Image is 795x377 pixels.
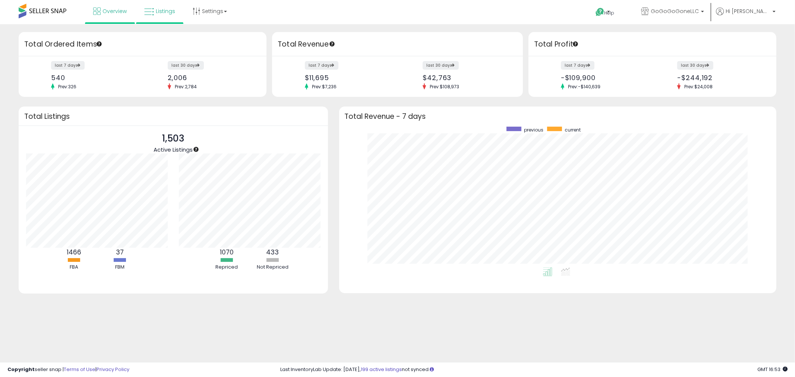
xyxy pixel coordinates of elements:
span: GoGoGoGoneLLC [651,7,699,15]
a: Help [590,2,629,24]
label: last 30 days [423,61,459,70]
span: Prev: $24,008 [681,83,716,90]
b: 1466 [67,248,81,257]
span: current [565,127,581,133]
div: Tooltip anchor [329,41,335,47]
div: Not Repriced [250,264,295,271]
div: Repriced [204,264,249,271]
div: Tooltip anchor [193,146,199,153]
label: last 7 days [561,61,594,70]
b: 1070 [220,248,234,257]
span: Hi [PERSON_NAME] [726,7,770,15]
label: last 30 days [677,61,713,70]
span: Overview [102,7,127,15]
div: -$109,900 [561,74,647,82]
b: 433 [266,248,279,257]
b: 37 [116,248,124,257]
div: $42,763 [423,74,510,82]
h3: Total Revenue - 7 days [345,114,771,119]
h3: Total Profit [534,39,771,50]
h3: Total Revenue [278,39,517,50]
div: 540 [51,74,137,82]
div: FBM [97,264,142,271]
span: Prev: $108,973 [426,83,463,90]
label: last 30 days [168,61,204,70]
span: Help [605,10,615,16]
h3: Total Listings [24,114,322,119]
span: Listings [156,7,175,15]
span: previous [524,127,543,133]
span: Active Listings [154,146,193,153]
span: Prev: 326 [54,83,80,90]
div: 2,006 [168,74,253,82]
div: Tooltip anchor [572,41,579,47]
div: -$244,192 [677,74,763,82]
h3: Total Ordered Items [24,39,261,50]
a: Hi [PERSON_NAME] [716,7,776,24]
span: Prev: 2,784 [171,83,201,90]
label: last 7 days [51,61,85,70]
div: $11,695 [305,74,392,82]
span: Prev: -$140,639 [564,83,604,90]
i: Get Help [595,7,605,17]
div: Tooltip anchor [96,41,102,47]
p: 1,503 [154,132,193,146]
label: last 7 days [305,61,338,70]
span: Prev: $7,236 [308,83,340,90]
div: FBA [51,264,96,271]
